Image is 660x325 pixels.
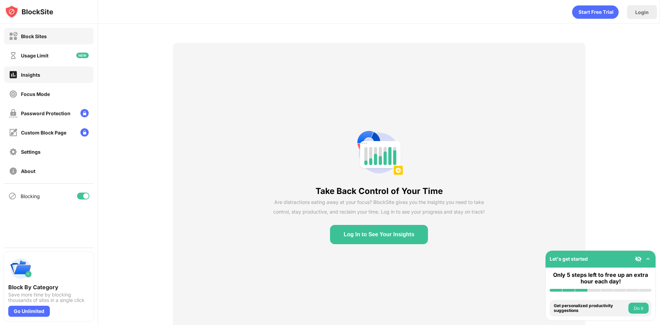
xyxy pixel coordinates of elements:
[9,90,18,98] img: focus-off.svg
[9,32,18,41] img: block-off.svg
[21,72,40,78] div: Insights
[316,186,443,196] div: Take Back Control of Your Time
[8,306,50,317] div: Go Unlimited
[9,128,18,137] img: customize-block-page-off.svg
[5,5,53,19] img: logo-blocksite.svg
[8,284,89,291] div: Block By Category
[645,256,651,262] img: omni-setup-toggle.svg
[21,110,70,116] div: Password Protection
[635,256,642,262] img: eye-not-visible.svg
[628,303,649,314] button: Do it
[9,167,18,175] img: about-off.svg
[8,192,16,200] img: blocking-icon.svg
[273,197,485,217] div: Are distractions eating away at your focus? BlockSite gives you the insights you need to take con...
[9,148,18,156] img: settings-off.svg
[550,272,651,285] div: Only 5 steps left to free up an extra hour each day!
[21,193,40,199] div: Blocking
[550,256,588,262] div: Let's get started
[572,5,619,19] div: animation
[330,225,428,244] button: Log In to See Your Insights
[21,91,50,97] div: Focus Mode
[21,149,41,155] div: Settings
[21,130,66,136] div: Custom Block Page
[80,109,89,117] img: lock-menu.svg
[354,128,404,178] img: insights-non-login-state.png
[21,53,48,58] div: Usage Limit
[554,303,627,313] div: Get personalized productivity suggestions
[21,33,47,39] div: Block Sites
[8,292,89,303] div: Save more time by blocking thousands of sites in a single click
[80,128,89,137] img: lock-menu.svg
[9,70,18,79] img: insights-on.svg
[8,256,33,281] img: push-categories.svg
[9,109,18,118] img: password-protection-off.svg
[21,168,35,174] div: About
[9,51,18,60] img: time-usage-off.svg
[635,9,649,15] div: Login
[76,53,89,58] img: new-icon.svg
